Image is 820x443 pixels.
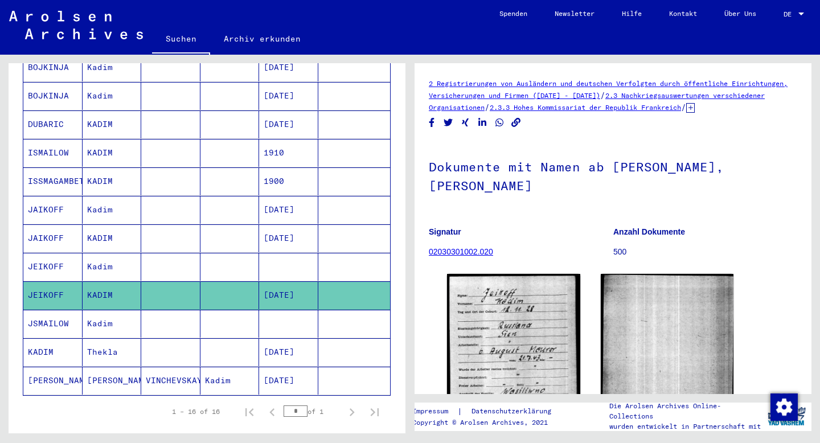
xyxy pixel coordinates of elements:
div: of 1 [284,406,341,417]
button: Copy link [510,116,522,130]
mat-cell: [DATE] [259,338,318,366]
a: 2 Registrierungen von Ausländern und deutschen Verfolgten durch öffentliche Einrichtungen, Versic... [429,79,788,100]
mat-cell: KADIM [83,281,142,309]
button: Last page [363,400,386,423]
mat-cell: 1900 [259,167,318,195]
mat-cell: [PERSON_NAME] [23,367,83,395]
mat-cell: [PERSON_NAME] [83,367,142,395]
mat-cell: KADIM [83,110,142,138]
mat-cell: JAIKOFF [23,224,83,252]
b: Anzahl Dokumente [613,227,685,236]
a: Impressum [412,405,457,417]
mat-cell: [DATE] [259,82,318,110]
p: Die Arolsen Archives Online-Collections [609,401,762,421]
a: Suchen [152,25,210,55]
button: Share on LinkedIn [477,116,489,130]
div: | [412,405,565,417]
mat-cell: Kadim [83,253,142,281]
mat-cell: KADIM [83,167,142,195]
mat-cell: Kadim [83,310,142,338]
mat-cell: JSMAILOW [23,310,83,338]
button: First page [238,400,261,423]
img: Arolsen_neg.svg [9,11,143,39]
div: Zustimmung ändern [770,393,797,420]
div: 1 – 16 of 16 [172,407,220,417]
a: 02030301002.020 [429,247,493,256]
button: Share on WhatsApp [494,116,506,130]
mat-cell: [DATE] [259,196,318,224]
mat-cell: BOJKINJA [23,82,83,110]
span: DE [784,10,796,18]
mat-cell: JEIKOFF [23,281,83,309]
mat-cell: Kadim [83,82,142,110]
mat-cell: KADIM [83,224,142,252]
mat-cell: [DATE] [259,367,318,395]
mat-cell: JAIKOFF [23,196,83,224]
mat-cell: KADIM [83,139,142,167]
mat-cell: [DATE] [259,110,318,138]
button: Share on Facebook [426,116,438,130]
mat-cell: Thekla [83,338,142,366]
a: 2.3.3 Hohes Kommissariat der Republik Frankreich [490,103,681,112]
span: / [600,90,605,100]
mat-cell: VINCHEVSKAYA [141,367,200,395]
button: Next page [341,400,363,423]
mat-cell: Kadim [83,196,142,224]
a: Datenschutzerklärung [462,405,565,417]
b: Signatur [429,227,461,236]
p: 500 [613,246,797,258]
p: wurden entwickelt in Partnerschaft mit [609,421,762,432]
mat-cell: [DATE] [259,54,318,81]
button: Share on Twitter [442,116,454,130]
mat-cell: BOJKINJA [23,54,83,81]
mat-cell: DUBARIC [23,110,83,138]
button: Share on Xing [460,116,471,130]
mat-cell: KADIM [23,338,83,366]
img: yv_logo.png [765,402,808,430]
mat-cell: [DATE] [259,281,318,309]
mat-cell: JEIKOFF [23,253,83,281]
mat-cell: 1910 [259,139,318,167]
img: Zustimmung ändern [770,393,798,421]
mat-cell: ISSMAGAMBETOW [23,167,83,195]
mat-cell: Kadim [200,367,260,395]
h1: Dokumente mit Namen ab [PERSON_NAME], [PERSON_NAME] [429,141,797,210]
button: Previous page [261,400,284,423]
p: Copyright © Arolsen Archives, 2021 [412,417,565,428]
mat-cell: ISMAILOW [23,139,83,167]
a: Archiv erkunden [210,25,314,52]
span: / [681,102,686,112]
mat-cell: Kadim [83,54,142,81]
mat-cell: [DATE] [259,224,318,252]
span: / [485,102,490,112]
